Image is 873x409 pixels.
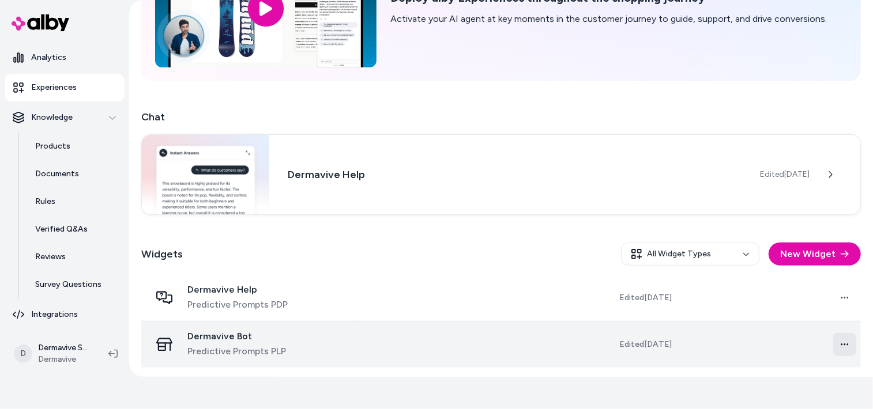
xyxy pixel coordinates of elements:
p: Documents [35,168,79,180]
span: Dermavive Bot [187,331,286,342]
p: Survey Questions [35,279,101,290]
a: Analytics [5,44,125,71]
a: Reviews [24,243,125,271]
h2: Chat [141,109,861,125]
span: Predictive Prompts PDP [187,298,288,312]
p: Activate your AI agent at key moments in the customer journey to guide, support, and drive conver... [390,12,827,26]
p: Products [35,141,70,152]
button: New Widget [769,243,861,266]
a: Experiences [5,74,125,101]
img: Chat widget [142,135,269,214]
a: Documents [24,160,125,188]
span: Predictive Prompts PLP [187,344,286,358]
a: Verified Q&As [24,215,125,243]
a: Integrations [5,301,125,328]
img: alby Logo [12,14,69,31]
p: Experiences [31,82,77,93]
p: Knowledge [31,112,73,123]
p: Dermavive Shopify [38,342,90,354]
button: Knowledge [5,104,125,131]
button: DDermavive ShopifyDermavive [7,335,99,372]
span: D [14,344,32,363]
h3: Dermavive Help [288,166,742,183]
span: Edited [DATE] [760,169,810,180]
p: Rules [35,196,55,207]
h2: Widgets [141,246,183,262]
p: Verified Q&As [35,224,88,235]
button: All Widget Types [621,243,759,266]
a: Products [24,132,125,160]
p: Analytics [31,52,66,63]
a: Survey Questions [24,271,125,298]
p: Integrations [31,309,78,320]
span: Dermavive [38,354,90,365]
span: Edited [DATE] [619,292,672,304]
a: Rules [24,188,125,215]
span: Edited [DATE] [619,339,672,350]
a: Chat widgetDermavive HelpEdited[DATE] [141,134,861,215]
span: Dermavive Help [187,284,288,296]
p: Reviews [35,251,66,263]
